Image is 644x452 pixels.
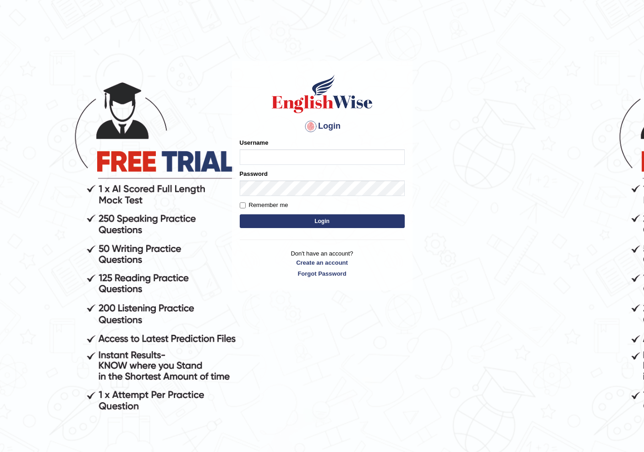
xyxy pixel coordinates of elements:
[240,119,405,134] h4: Login
[240,201,288,210] label: Remember me
[240,249,405,278] p: Don't have an account?
[240,169,268,178] label: Password
[240,202,246,208] input: Remember me
[270,73,374,114] img: Logo of English Wise sign in for intelligent practice with AI
[240,258,405,267] a: Create an account
[240,138,269,147] label: Username
[240,214,405,228] button: Login
[240,269,405,278] a: Forgot Password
